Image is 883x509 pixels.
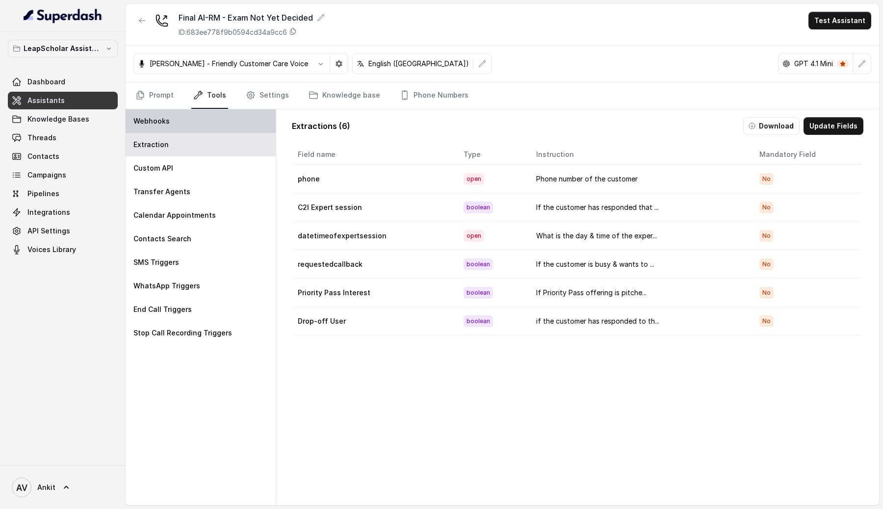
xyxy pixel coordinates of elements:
td: requestedcallback [294,250,456,279]
a: Assistants [8,92,118,109]
span: open [464,173,484,185]
a: Phone Numbers [398,82,470,109]
span: boolean [464,315,493,327]
a: Ankit [8,474,118,501]
th: Type [456,145,528,165]
span: No [759,202,774,213]
a: Knowledge Bases [8,110,118,128]
a: Contacts [8,148,118,165]
button: Test Assistant [808,12,871,29]
span: Voices Library [27,245,76,254]
th: Field name [294,145,456,165]
span: Integrations [27,207,70,217]
span: Threads [27,133,56,143]
span: Dashboard [27,77,65,87]
p: Stop Call Recording Triggers [133,328,232,338]
td: Priority Pass Interest [294,279,456,307]
p: Contacts Search [133,234,191,244]
p: [PERSON_NAME] - Friendly Customer Care Voice [150,59,308,69]
p: WhatsApp Triggers [133,281,200,291]
td: If the customer has responded that ... [528,193,752,222]
a: Integrations [8,204,118,221]
p: Calendar Appointments [133,210,216,220]
a: API Settings [8,222,118,240]
td: If the customer is busy & wants to ... [528,250,752,279]
a: Tools [191,82,228,109]
span: No [759,315,774,327]
span: No [759,173,774,185]
td: Drop-off User [294,307,456,335]
a: Settings [244,82,291,109]
div: Final AI-RM - Exam Not Yet Decided [179,12,325,24]
span: No [759,230,774,242]
span: boolean [464,287,493,299]
a: Dashboard [8,73,118,91]
span: Pipelines [27,189,59,199]
td: if the customer has responded to th... [528,307,752,335]
p: Custom API [133,163,173,173]
a: Campaigns [8,166,118,184]
nav: Tabs [133,82,871,109]
p: Webhooks [133,116,170,126]
span: No [759,287,774,299]
img: light.svg [24,8,103,24]
p: ID: 683ee778f9b0594cd34a9cc6 [179,27,287,37]
span: open [464,230,484,242]
span: boolean [464,202,493,213]
p: Extractions ( 6 ) [292,120,350,132]
p: LeapScholar Assistant [24,43,102,54]
p: End Call Triggers [133,305,192,314]
td: What is the day & time of the exper... [528,222,752,250]
button: Download [743,117,800,135]
span: Knowledge Bases [27,114,89,124]
td: phone [294,165,456,193]
td: If Priority Pass offering is pitche... [528,279,752,307]
button: Update Fields [804,117,863,135]
span: Ankit [37,483,55,492]
p: Transfer Agents [133,187,190,197]
span: Assistants [27,96,65,105]
button: LeapScholar Assistant [8,40,118,57]
p: English ([GEOGRAPHIC_DATA]) [368,59,469,69]
p: Extraction [133,140,169,150]
text: AV [16,483,27,493]
p: GPT 4.1 Mini [794,59,833,69]
span: Contacts [27,152,59,161]
a: Threads [8,129,118,147]
a: Pipelines [8,185,118,203]
a: Prompt [133,82,176,109]
td: datetimeofexpertsession [294,222,456,250]
span: API Settings [27,226,70,236]
td: C2I Expert session [294,193,456,222]
a: Voices Library [8,241,118,258]
svg: openai logo [782,60,790,68]
th: Instruction [528,145,752,165]
td: Phone number of the customer [528,165,752,193]
span: boolean [464,258,493,270]
span: No [759,258,774,270]
th: Mandatory Field [752,145,861,165]
span: Campaigns [27,170,66,180]
p: SMS Triggers [133,257,179,267]
a: Knowledge base [307,82,382,109]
